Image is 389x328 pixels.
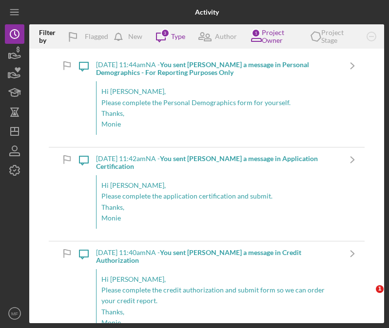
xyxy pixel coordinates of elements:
[161,29,170,37] div: 3
[101,97,335,108] p: Please complete the Personal Demographics form for yourself.
[101,317,335,328] p: Monie
[101,86,335,97] p: Hi [PERSON_NAME],
[96,61,340,76] div: [DATE] 11:44am NA -
[101,213,335,223] p: Monie
[66,27,113,46] button: Flagged
[101,307,335,317] p: Thanks,
[215,33,237,40] div: Author
[376,285,384,293] span: 1
[321,29,352,44] div: Project Stage
[195,8,219,16] b: Activity
[171,33,185,40] div: Type
[262,29,296,44] div: Project Owner
[128,27,142,46] div: New
[101,180,335,191] p: Hi [PERSON_NAME],
[252,29,260,37] div: 1
[101,285,335,307] p: Please complete the credit authorization and submit form so we can order your credit report.
[101,119,335,129] p: Monie
[101,274,335,285] p: Hi [PERSON_NAME],
[101,191,335,201] p: Please complete the application certification and submit.
[11,311,18,316] text: MF
[356,285,379,309] iframe: Intercom live chat
[72,54,365,147] a: [DATE] 11:44amNA -You sent [PERSON_NAME] a message in Personal Demographics - For Reporting Purpo...
[101,108,335,119] p: Thanks,
[101,202,335,213] p: Thanks,
[85,27,108,46] div: Flagged
[96,248,301,264] b: You sent [PERSON_NAME] a message in Credit Authorization
[96,249,340,264] div: [DATE] 11:40am NA -
[96,154,318,170] b: You sent [PERSON_NAME] a message in Application Certification
[96,60,309,76] b: You sent [PERSON_NAME] a message in Personal Demographics - For Reporting Purposes Only
[72,147,365,241] a: [DATE] 11:42amNA -You sent [PERSON_NAME] a message in Application CertificationHi [PERSON_NAME],P...
[113,27,148,46] button: New
[5,304,24,323] button: MF
[39,29,66,44] div: Filter by
[96,155,340,170] div: [DATE] 11:42am NA -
